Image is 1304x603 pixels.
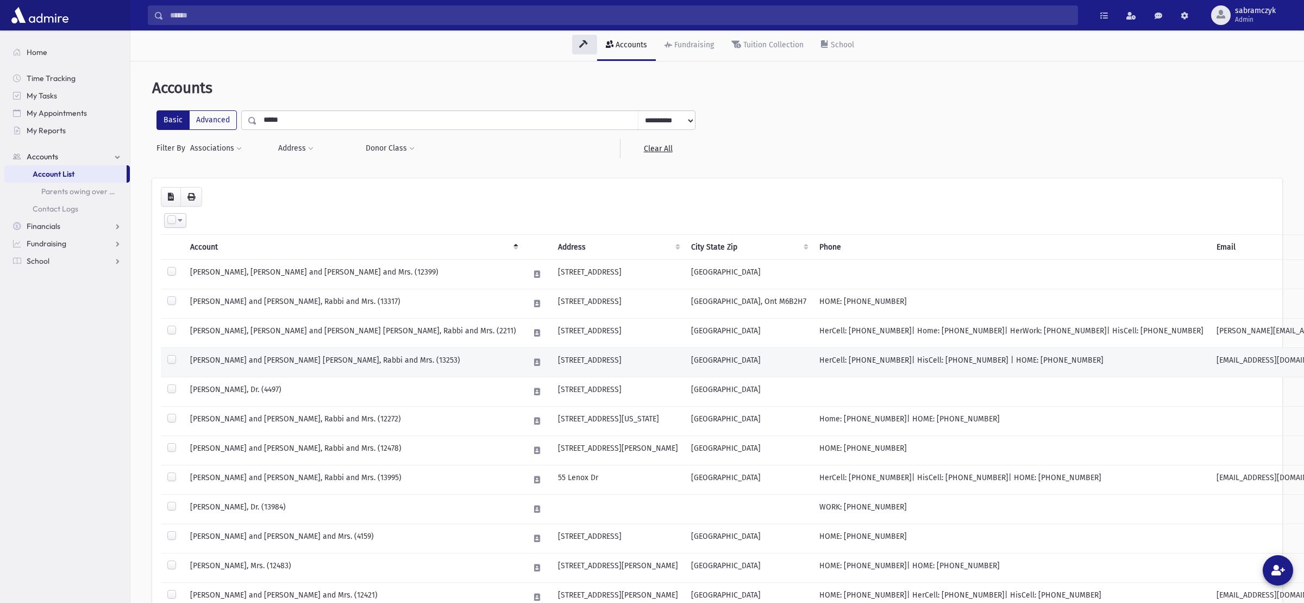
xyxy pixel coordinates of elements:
span: Filter By [156,142,190,154]
td: [GEOGRAPHIC_DATA] [685,524,813,554]
div: Tuition Collection [741,40,804,49]
td: [STREET_ADDRESS][PERSON_NAME] [551,554,685,583]
td: [STREET_ADDRESS] [551,289,685,319]
td: [STREET_ADDRESS] [551,319,685,348]
span: Fundraising [27,239,66,248]
td: [STREET_ADDRESS] [551,524,685,554]
span: Accounts [152,79,212,97]
td: [PERSON_NAME] and [PERSON_NAME], Rabbi and Mrs. (13995) [184,465,523,495]
a: Financials [4,217,130,235]
button: CSV [161,187,181,207]
a: My Tasks [4,87,130,104]
button: Address [278,139,314,158]
a: School [812,30,863,61]
img: AdmirePro [9,4,71,26]
div: Fundraising [672,40,714,49]
td: [GEOGRAPHIC_DATA] [685,407,813,436]
td: [GEOGRAPHIC_DATA], Ont M6B2H7 [685,289,813,319]
button: Associations [190,139,242,158]
td: [GEOGRAPHIC_DATA] [685,260,813,289]
span: sabramczyk [1235,7,1276,15]
a: Fundraising [4,235,130,252]
a: Home [4,43,130,61]
span: My Reports [27,126,66,135]
span: Financials [27,221,60,231]
label: Advanced [189,110,237,130]
td: [PERSON_NAME] and [PERSON_NAME] and Mrs. (4159) [184,524,523,554]
a: Tuition Collection [723,30,812,61]
td: HerCell: [PHONE_NUMBER] | Home: [PHONE_NUMBER] | HerWork: [PHONE_NUMBER] | HisCell: [PHONE_NUMBER] [813,319,1210,348]
div: FilterModes [156,110,237,130]
td: [PERSON_NAME], Dr. (4497) [184,377,523,407]
td: [STREET_ADDRESS] [551,377,685,407]
div: School [829,40,854,49]
td: [GEOGRAPHIC_DATA] [685,377,813,407]
a: My Reports [4,122,130,139]
a: Time Tracking [4,70,130,87]
a: Account List [4,165,127,183]
td: [PERSON_NAME], [PERSON_NAME] and [PERSON_NAME] [PERSON_NAME], Rabbi and Mrs. (2211) [184,319,523,348]
span: Time Tracking [27,73,76,83]
td: HOME: [PHONE_NUMBER] [813,289,1210,319]
td: [GEOGRAPHIC_DATA] [685,554,813,583]
td: [PERSON_NAME] and [PERSON_NAME], Rabbi and Mrs. (12478) [184,436,523,465]
td: [PERSON_NAME] and [PERSON_NAME], Rabbi and Mrs. (12272) [184,407,523,436]
td: HerCell: [PHONE_NUMBER] | HisCell: [PHONE_NUMBER] | HOME: [PHONE_NUMBER] [813,465,1210,495]
button: Print [180,187,202,207]
a: Fundraising [656,30,723,61]
span: Accounts [27,152,58,161]
td: HOME: [PHONE_NUMBER] | HOME: [PHONE_NUMBER] [813,554,1210,583]
a: My Appointments [4,104,130,122]
a: Accounts [597,30,656,61]
td: HOME: [PHONE_NUMBER] [813,524,1210,554]
th: Phone [813,235,1210,260]
td: [STREET_ADDRESS][US_STATE] [551,407,685,436]
a: Parents owing over $5000 [4,183,130,200]
td: 55 Lenox Dr [551,465,685,495]
a: Accounts [4,148,130,165]
th: Address : activate to sort column ascending [551,235,685,260]
td: HerCell: [PHONE_NUMBER] | HisCell: [PHONE_NUMBER] | HOME: [PHONE_NUMBER] [813,348,1210,377]
td: [GEOGRAPHIC_DATA] [685,465,813,495]
th: Account: activate to sort column descending [184,235,523,260]
span: Contact Logs [33,204,78,214]
a: Clear All [620,139,695,158]
span: Account List [33,169,74,179]
td: [PERSON_NAME], Dr. (13984) [184,495,523,524]
td: Home: [PHONE_NUMBER] | HOME: [PHONE_NUMBER] [813,407,1210,436]
label: Basic [156,110,190,130]
td: HOME: [PHONE_NUMBER] [813,436,1210,465]
td: [PERSON_NAME], Mrs. (12483) [184,554,523,583]
a: Contact Logs [4,200,130,217]
td: [STREET_ADDRESS] [551,260,685,289]
span: Admin [1235,15,1276,24]
td: [PERSON_NAME] and [PERSON_NAME], Rabbi and Mrs. (13317) [184,289,523,319]
td: [GEOGRAPHIC_DATA] [685,319,813,348]
td: [GEOGRAPHIC_DATA] [685,436,813,465]
input: Search [164,5,1077,25]
th: City State Zip : activate to sort column ascending [685,235,813,260]
td: [PERSON_NAME] and [PERSON_NAME] [PERSON_NAME], Rabbi and Mrs. (13253) [184,348,523,377]
td: [STREET_ADDRESS] [551,348,685,377]
span: My Appointments [27,108,87,118]
a: School [4,252,130,270]
span: Home [27,47,47,57]
button: Donor Class [365,139,415,158]
div: Accounts [613,40,647,49]
span: My Tasks [27,91,57,101]
td: [PERSON_NAME], [PERSON_NAME] and [PERSON_NAME] and Mrs. (12399) [184,260,523,289]
span: School [27,256,49,266]
td: [STREET_ADDRESS][PERSON_NAME] [551,436,685,465]
td: WORK: [PHONE_NUMBER] [813,495,1210,524]
td: [GEOGRAPHIC_DATA] [685,348,813,377]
